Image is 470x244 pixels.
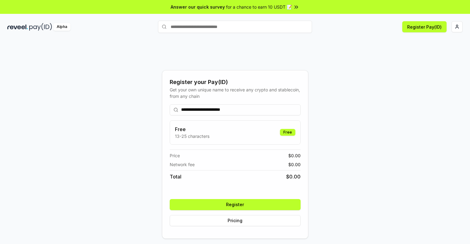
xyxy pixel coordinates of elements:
[170,86,301,99] div: Get your own unique name to receive any crypto and stablecoin, from any chain
[7,23,28,31] img: reveel_dark
[170,199,301,210] button: Register
[170,173,181,180] span: Total
[175,133,209,139] p: 13-25 characters
[175,126,209,133] h3: Free
[171,4,225,10] span: Answer our quick survey
[288,152,301,159] span: $ 0.00
[288,161,301,168] span: $ 0.00
[402,21,447,32] button: Register Pay(ID)
[226,4,292,10] span: for a chance to earn 10 USDT 📝
[170,78,301,86] div: Register your Pay(ID)
[286,173,301,180] span: $ 0.00
[170,152,180,159] span: Price
[170,161,195,168] span: Network fee
[280,129,295,136] div: Free
[53,23,71,31] div: Alpha
[29,23,52,31] img: pay_id
[170,215,301,226] button: Pricing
